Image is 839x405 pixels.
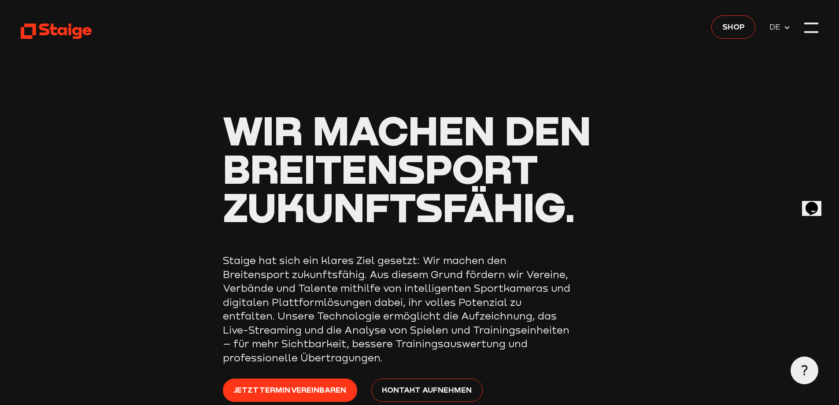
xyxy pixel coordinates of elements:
[223,106,591,230] span: Wir machen den Breitensport zukunftsfähig.
[802,189,830,216] iframe: chat widget
[769,21,784,33] span: DE
[233,384,346,396] span: Jetzt Termin vereinbaren
[711,15,755,39] a: Shop
[223,253,575,364] p: Staige hat sich ein klares Ziel gesetzt: Wir machen den Breitensport zukunftsfähig. Aus diesem Gr...
[722,20,745,33] span: Shop
[223,379,357,402] a: Jetzt Termin vereinbaren
[382,384,472,396] span: Kontakt aufnehmen
[371,379,483,402] a: Kontakt aufnehmen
